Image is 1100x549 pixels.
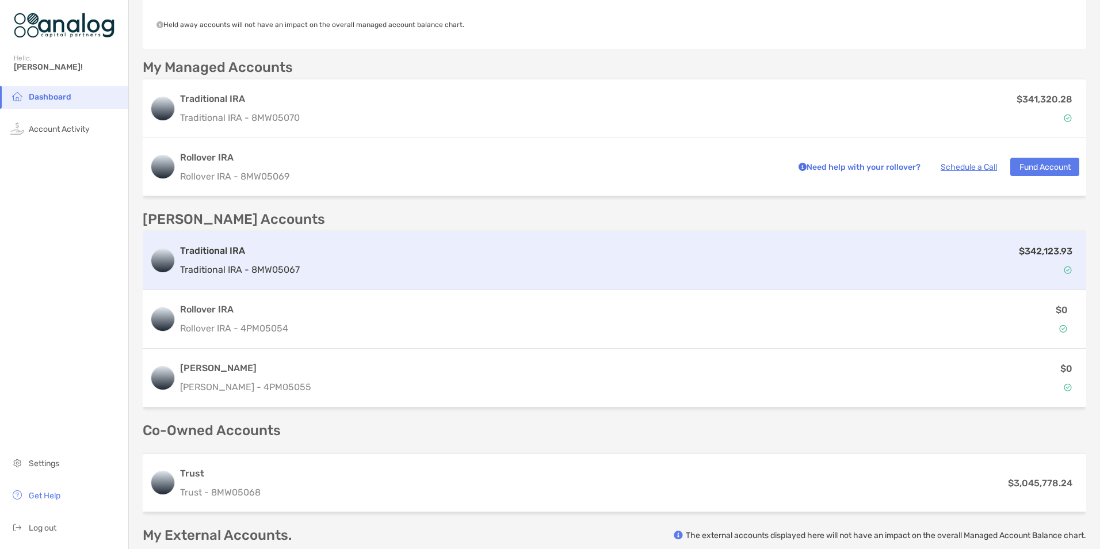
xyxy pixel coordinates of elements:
img: logo account [151,367,174,390]
img: Account Status icon [1064,383,1072,391]
img: logo account [151,471,174,494]
img: Zoe Logo [14,5,114,46]
img: get-help icon [10,488,24,502]
p: My Managed Accounts [143,60,293,75]
img: settings icon [10,456,24,470]
p: [PERSON_NAME] Accounts [143,212,325,227]
span: Account Activity [29,124,90,134]
p: $0 [1056,303,1068,317]
span: Settings [29,459,59,468]
p: Rollover IRA - 8MW05069 [180,169,782,184]
p: $3,045,778.24 [1008,476,1072,490]
p: The external accounts displayed here will not have an impact on the overall Managed Account Balan... [686,530,1086,541]
img: info [674,531,683,540]
p: Traditional IRA - 8MW05070 [180,110,300,125]
h3: Rollover IRA [180,303,851,317]
img: logo account [151,249,174,272]
p: Co-Owned Accounts [143,424,1086,438]
img: logout icon [10,520,24,534]
img: household icon [10,89,24,103]
span: [PERSON_NAME]! [14,62,121,72]
span: Log out [29,523,56,533]
img: Account Status icon [1064,114,1072,122]
img: logo account [151,97,174,120]
img: logo account [151,155,174,178]
p: Need help with your rollover? [796,160,921,174]
p: Traditional IRA - 8MW05067 [180,262,300,277]
span: Get Help [29,491,60,501]
h3: [PERSON_NAME] [180,361,311,375]
h3: Traditional IRA [180,92,300,106]
span: Dashboard [29,92,71,102]
img: Account Status icon [1059,325,1067,333]
p: $341,320.28 [1017,92,1072,106]
img: activity icon [10,121,24,135]
h3: Traditional IRA [180,244,300,258]
p: Trust - 8MW05068 [180,485,261,500]
p: [PERSON_NAME] - 4PM05055 [180,380,311,394]
p: Rollover IRA - 4PM05054 [180,321,851,335]
h3: Rollover IRA [180,151,782,165]
p: $342,123.93 [1019,244,1072,258]
a: Schedule a Call [941,162,997,172]
button: Fund Account [1010,158,1079,176]
p: $0 [1060,361,1072,376]
h3: Trust [180,467,261,481]
p: My External Accounts. [143,528,292,543]
span: Held away accounts will not have an impact on the overall managed account balance chart. [156,21,464,29]
img: logo account [151,308,174,331]
img: Account Status icon [1064,266,1072,274]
